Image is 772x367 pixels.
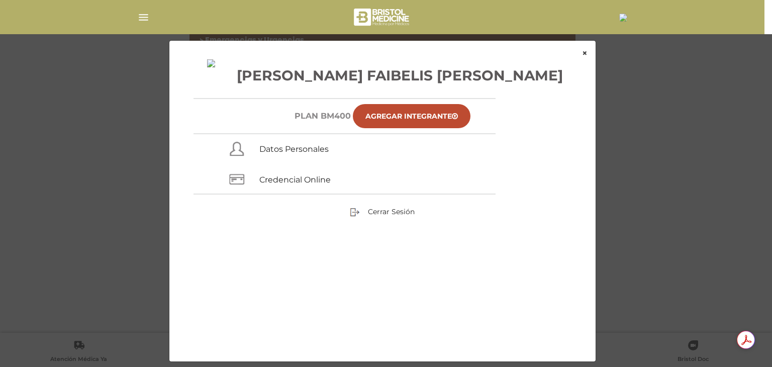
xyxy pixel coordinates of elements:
[350,207,415,216] a: Cerrar Sesión
[295,111,351,121] h6: Plan BM400
[207,59,215,67] img: 37196
[368,207,415,216] span: Cerrar Sesión
[574,41,596,66] button: ×
[350,207,360,217] img: sign-out.png
[619,14,627,22] img: 37196
[137,11,150,24] img: Cober_menu-lines-white.svg
[259,144,329,154] a: Datos Personales
[352,5,412,29] img: bristol-medicine-blanco.png
[194,65,571,86] h3: [PERSON_NAME] Faibelis [PERSON_NAME]
[259,175,331,185] a: Credencial Online
[353,104,470,128] a: Agregar Integrante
